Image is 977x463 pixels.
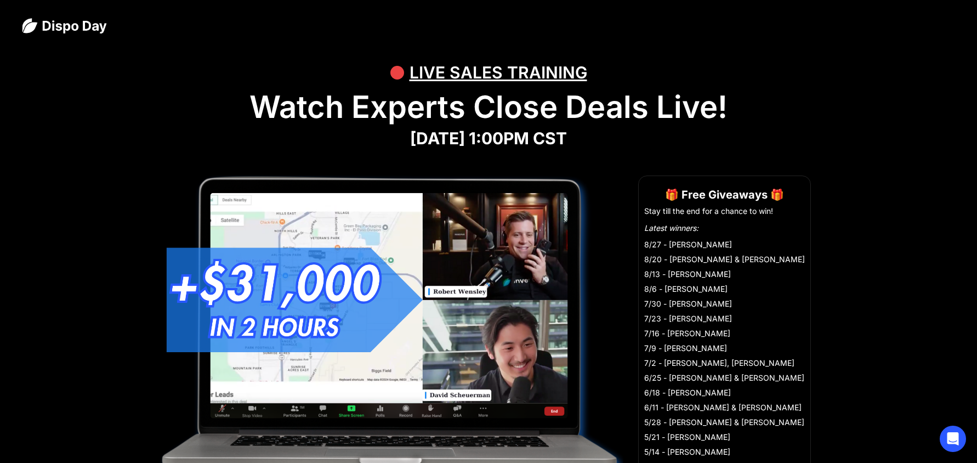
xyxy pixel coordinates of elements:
div: Open Intercom Messenger [940,426,966,452]
div: LIVE SALES TRAINING [410,56,587,89]
li: Stay till the end for a chance to win! [644,206,805,217]
em: Latest winners: [644,223,698,233]
strong: [DATE] 1:00PM CST [410,128,567,148]
h1: Watch Experts Close Deals Live! [22,89,955,126]
strong: 🎁 Free Giveaways 🎁 [665,188,784,201]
